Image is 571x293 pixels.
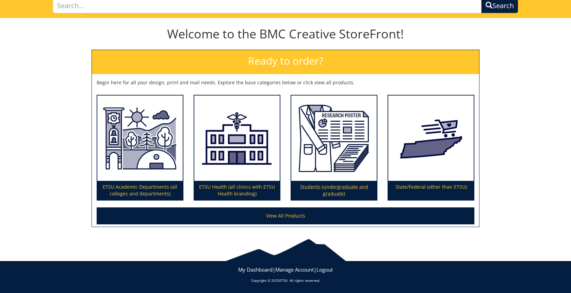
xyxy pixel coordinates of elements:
a: ETSU Health (all clinics with ETSU Health branding) [194,96,280,200]
img: ETSU Health (all clinics with ETSU Health branding) [194,96,280,181]
img: State/Federal (other than ETSU) [388,96,474,181]
p: ETSU Health (all clinics with ETSU Health branding) [194,181,280,200]
img: ETSU Academic Departments (all colleges and departments) [97,96,183,181]
h1: Welcome to the BMC Creative StoreFront! [92,27,479,41]
p: Begin here for all your design, print and mail needs. Explore the base categories below or click ... [97,79,474,86]
h2: Ready to order? [92,50,479,74]
a: ETSU Academic Departments (all colleges and departments) [97,96,183,200]
a: Students (undergraduate and graduate) [291,96,377,200]
a: View All Products [97,207,474,224]
a: State/Federal (other than ETSU) [388,96,474,200]
a: ETSU [279,278,288,283]
p: State/Federal (other than ETSU) [388,181,474,200]
p: ETSU Academic Departments (all colleges and departments) [97,181,183,200]
p: Students (undergraduate and graduate) [291,181,377,200]
a: Logout [316,266,333,273]
a: My Dashboard [238,266,273,273]
a: Manage Account [275,266,314,273]
img: Students (undergraduate and graduate) [291,96,377,181]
